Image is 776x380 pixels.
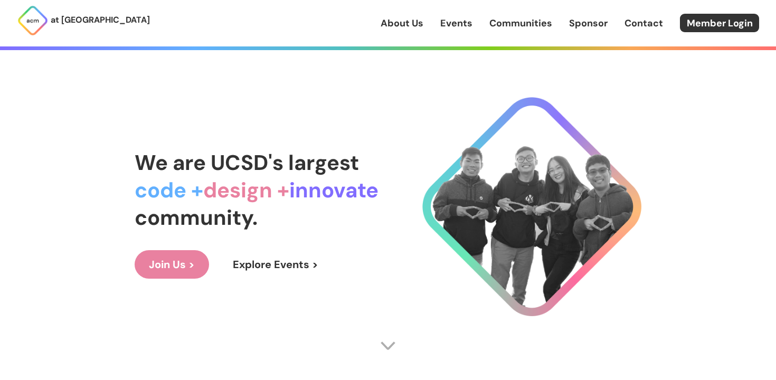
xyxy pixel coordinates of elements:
a: Contact [624,16,663,30]
span: code + [135,176,203,204]
span: innovate [289,176,378,204]
a: Explore Events > [219,250,333,279]
a: Join Us > [135,250,209,279]
img: Scroll Arrow [380,338,396,354]
img: Cool Logo [422,97,641,316]
a: About Us [381,16,423,30]
a: Communities [489,16,552,30]
a: Sponsor [569,16,608,30]
p: at [GEOGRAPHIC_DATA] [51,13,150,27]
span: We are UCSD's largest [135,149,359,176]
a: at [GEOGRAPHIC_DATA] [17,5,150,36]
img: ACM Logo [17,5,49,36]
a: Events [440,16,472,30]
span: community. [135,204,258,231]
a: Member Login [680,14,759,32]
span: design + [203,176,289,204]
